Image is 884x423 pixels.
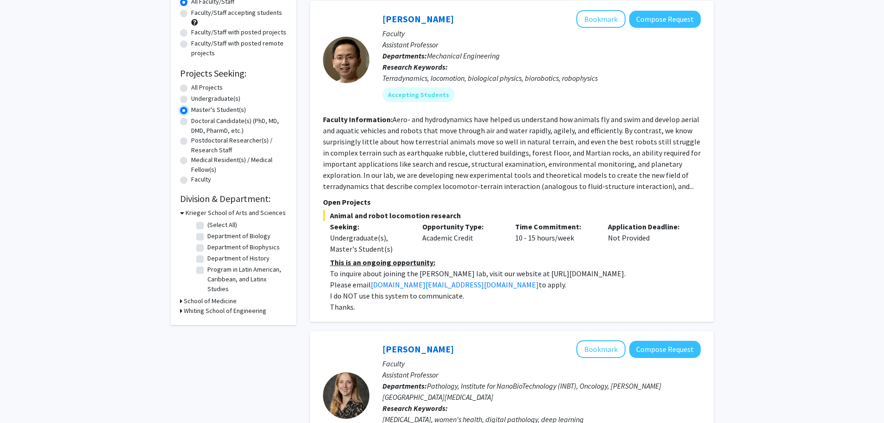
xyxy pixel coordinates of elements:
[382,51,427,60] b: Departments:
[382,358,701,369] p: Faculty
[629,11,701,28] button: Compose Request to Chen Li
[382,369,701,380] p: Assistant Professor
[323,115,701,191] fg-read-more: Aero- and hydrodynamics have helped us understand how animals fly and swim and develop aerial and...
[191,83,223,92] label: All Projects
[382,381,661,402] span: Pathology, Institute for NanoBioTechnology (INBT), Oncology, [PERSON_NAME][GEOGRAPHIC_DATA][MEDIC...
[7,381,39,416] iframe: Chat
[576,10,626,28] button: Add Chen Li to Bookmarks
[427,51,500,60] span: Mechanical Engineering
[330,232,409,254] div: Undergraduate(s), Master's Student(s)
[180,193,287,204] h2: Division & Department:
[382,62,448,72] b: Research Keywords:
[207,220,237,230] label: (Select All)
[207,254,270,263] label: Department of History
[191,94,240,104] label: Undergraduate(s)
[382,13,454,25] a: [PERSON_NAME]
[180,68,287,79] h2: Projects Seeking:
[323,210,701,221] span: Animal and robot locomotion research
[330,258,435,267] u: This is an ongoing opportunity:
[382,381,427,390] b: Departments:
[371,280,539,289] a: [DOMAIN_NAME][EMAIL_ADDRESS][DOMAIN_NAME]
[191,116,287,136] label: Doctoral Candidate(s) (PhD, MD, DMD, PharmD, etc.)
[382,72,701,84] div: Terradynamics, locomotion, biological physics, biorobotics, robophysics
[422,221,501,232] p: Opportunity Type:
[207,242,280,252] label: Department of Biophysics
[415,221,508,254] div: Academic Credit
[629,341,701,358] button: Compose Request to Ashley Kiemen
[330,279,701,290] p: Please email to apply.
[191,155,287,175] label: Medical Resident(s) / Medical Fellow(s)
[191,175,211,184] label: Faculty
[191,136,287,155] label: Postdoctoral Researcher(s) / Research Staff
[207,265,284,294] label: Program in Latin American, Caribbean, and Latinx Studies
[191,105,246,115] label: Master's Student(s)
[330,301,701,312] p: Thanks.
[382,403,448,413] b: Research Keywords:
[576,340,626,358] button: Add Ashley Kiemen to Bookmarks
[608,221,687,232] p: Application Deadline:
[207,231,271,241] label: Department of Biology
[323,115,393,124] b: Faculty Information:
[382,87,455,102] mat-chip: Accepting Students
[382,28,701,39] p: Faculty
[330,268,701,279] p: To inquire about joining the [PERSON_NAME] lab, visit our website at [URL][DOMAIN_NAME].
[601,221,694,254] div: Not Provided
[508,221,601,254] div: 10 - 15 hours/week
[330,290,701,301] p: I do NOT use this system to communicate.
[184,306,266,316] h3: Whiting School of Engineering
[515,221,594,232] p: Time Commitment:
[323,196,701,208] p: Open Projects
[330,221,409,232] p: Seeking:
[184,296,237,306] h3: School of Medicine
[382,343,454,355] a: [PERSON_NAME]
[186,208,286,218] h3: Krieger School of Arts and Sciences
[382,39,701,50] p: Assistant Professor
[191,39,287,58] label: Faculty/Staff with posted remote projects
[191,8,282,18] label: Faculty/Staff accepting students
[191,27,286,37] label: Faculty/Staff with posted projects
